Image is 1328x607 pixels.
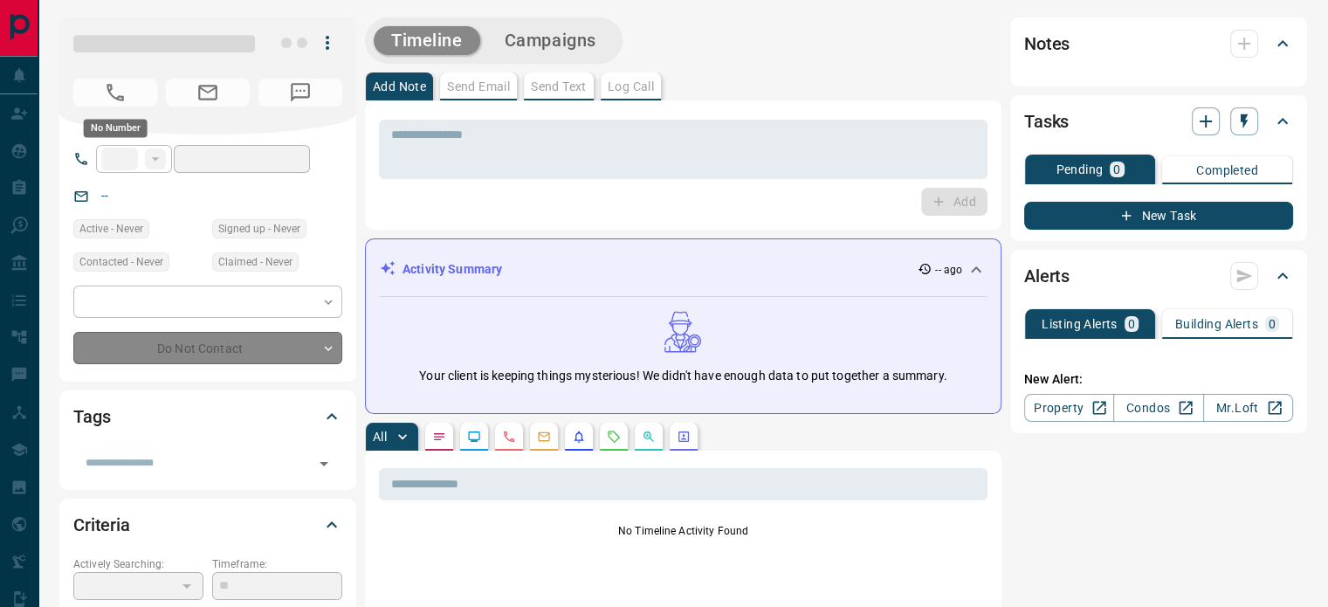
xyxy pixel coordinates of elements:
p: 0 [1128,318,1135,330]
span: Active - Never [79,220,143,238]
p: Activity Summary [403,260,502,279]
svg: Notes [432,430,446,444]
div: Tags [73,396,342,438]
span: Signed up - Never [218,220,300,238]
div: Notes [1024,23,1293,65]
div: No Number [84,119,148,137]
p: Building Alerts [1175,318,1258,330]
h2: Notes [1024,30,1070,58]
svg: Listing Alerts [572,430,586,444]
svg: Opportunities [642,430,656,444]
span: Contacted - Never [79,253,163,271]
div: Alerts [1024,255,1293,297]
p: All [373,431,387,443]
h2: Criteria [73,511,130,539]
p: Add Note [373,80,426,93]
a: Condos [1113,394,1203,422]
span: No Email [166,79,250,107]
h2: Alerts [1024,262,1070,290]
a: -- [101,189,108,203]
a: Mr.Loft [1203,394,1293,422]
p: Listing Alerts [1042,318,1118,330]
button: Campaigns [487,26,614,55]
p: Pending [1056,163,1103,176]
p: Completed [1196,164,1258,176]
svg: Lead Browsing Activity [467,430,481,444]
p: No Timeline Activity Found [379,523,987,539]
div: Do Not Contact [73,332,342,364]
p: Your client is keeping things mysterious! We didn't have enough data to put together a summary. [419,367,946,385]
p: Timeframe: [212,556,342,572]
div: Tasks [1024,100,1293,142]
span: No Number [258,79,342,107]
svg: Agent Actions [677,430,691,444]
p: -- ago [935,262,962,278]
p: New Alert: [1024,370,1293,389]
span: Claimed - Never [218,253,292,271]
span: No Number [73,79,157,107]
button: Open [312,452,336,476]
svg: Emails [537,430,551,444]
button: Timeline [374,26,480,55]
p: Actively Searching: [73,556,203,572]
button: New Task [1024,202,1293,230]
p: 0 [1269,318,1276,330]
div: Criteria [73,504,342,546]
svg: Calls [502,430,516,444]
svg: Requests [607,430,621,444]
h2: Tags [73,403,110,431]
a: Property [1024,394,1114,422]
h2: Tasks [1024,107,1069,135]
p: 0 [1113,163,1120,176]
div: Activity Summary-- ago [380,253,987,286]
